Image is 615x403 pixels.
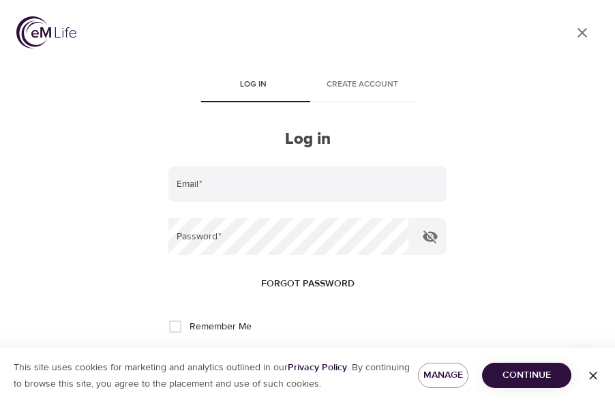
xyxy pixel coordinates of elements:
span: Manage [429,367,458,384]
button: Manage [418,363,469,388]
img: logo [16,16,76,48]
span: Log in [207,78,299,92]
button: Forgot password [256,271,360,297]
span: Forgot password [261,275,355,293]
h2: Log in [168,130,447,149]
span: Create account [316,78,408,92]
div: disabled tabs example [168,70,447,102]
a: close [566,16,599,49]
span: Continue [493,367,560,384]
span: Remember Me [190,320,252,334]
button: Continue [482,363,571,388]
a: Privacy Policy [288,361,347,374]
